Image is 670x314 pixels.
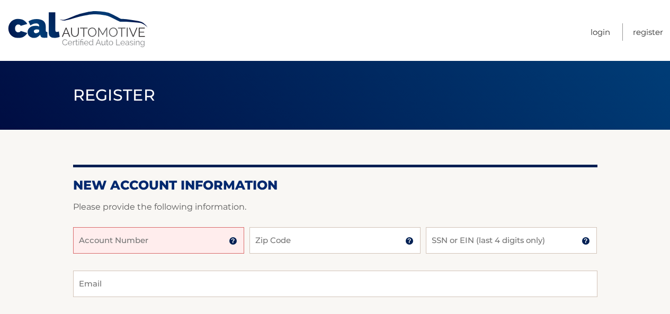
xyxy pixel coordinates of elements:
[633,23,663,41] a: Register
[249,227,421,254] input: Zip Code
[73,271,597,297] input: Email
[73,227,244,254] input: Account Number
[426,227,597,254] input: SSN or EIN (last 4 digits only)
[7,11,150,48] a: Cal Automotive
[73,200,597,214] p: Please provide the following information.
[591,23,610,41] a: Login
[73,177,597,193] h2: New Account Information
[582,237,590,245] img: tooltip.svg
[229,237,237,245] img: tooltip.svg
[73,85,156,105] span: Register
[405,237,414,245] img: tooltip.svg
